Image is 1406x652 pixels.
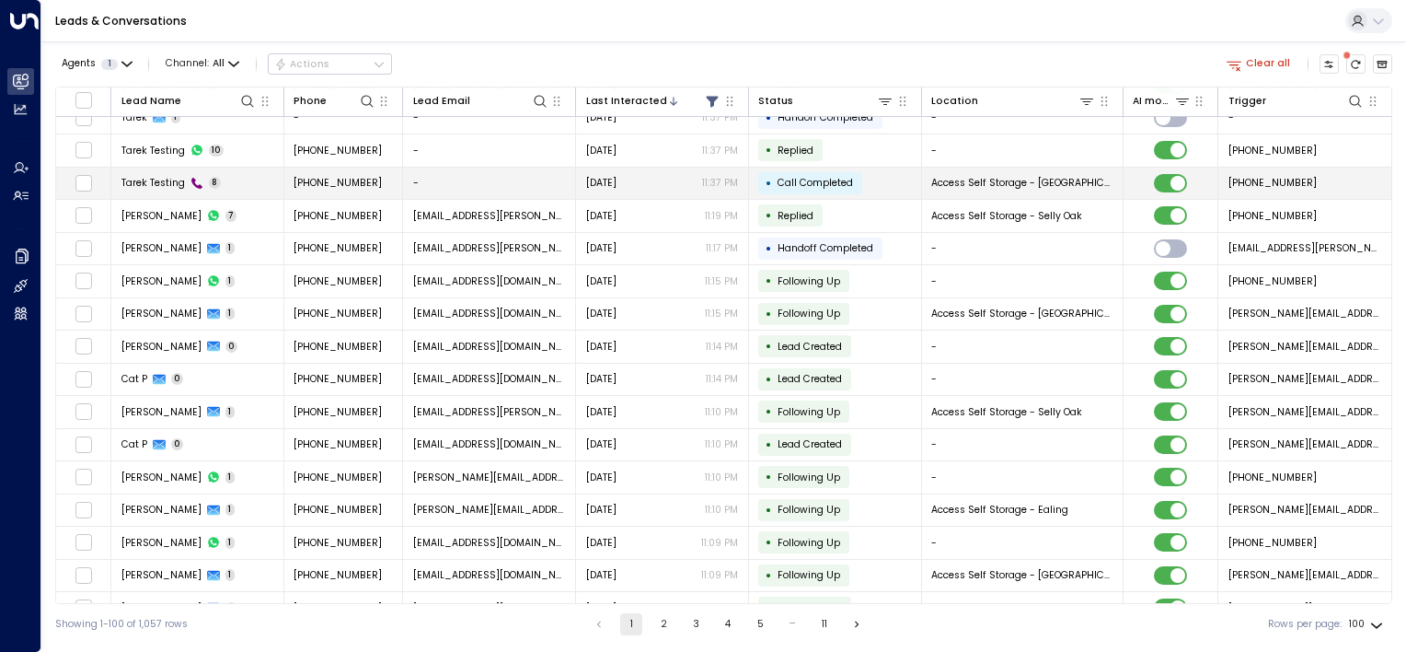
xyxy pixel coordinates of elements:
span: +447590838489 [294,274,382,288]
span: t-mellor@outlook.com [413,209,566,223]
span: Following Up [778,503,840,517]
div: • [766,400,772,424]
div: Trigger [1228,93,1266,110]
span: +13473346174 [294,144,382,157]
div: • [766,106,772,130]
a: Leads & Conversations [55,13,187,29]
span: Lead Created [778,601,842,615]
span: 1 [225,275,236,287]
span: nasima.zahar@barrattlondon.com [413,471,566,484]
span: phoebewalsh7@gmail.com [413,307,566,320]
p: 11:10 PM [705,471,738,484]
button: Agents1 [55,54,137,74]
div: • [766,171,772,195]
span: Agents [62,59,96,69]
span: topman220@hotmail.com [413,340,566,354]
span: Tom Mellor [121,405,202,419]
div: Phone [294,92,375,110]
span: All [213,58,225,69]
span: Toggle select row [75,109,92,126]
button: Clear all [1221,54,1297,74]
div: AI mode [1133,93,1173,110]
div: Trigger [1228,92,1365,110]
span: Tom Mellor [121,209,202,223]
span: t-mellor@outlook.com [1228,241,1382,255]
span: Yesterday [586,568,617,582]
td: - [284,102,403,134]
p: 11:09 PM [701,568,738,582]
span: catherinephill@gmail.com [413,372,566,386]
span: laura.chambers@accessstorage.com [1228,568,1382,582]
span: +447506187086 [294,503,382,517]
span: +447590838489 [294,307,382,320]
span: +447487819457 [294,241,382,255]
div: AI mode [1133,92,1191,110]
span: Yesterday [586,274,617,288]
p: 11:10 PM [705,503,738,517]
button: Channel:All [160,54,245,74]
span: Following Up [778,568,840,582]
div: Location [931,92,1096,110]
span: There are new threads available. Refresh the grid to view the latest updates. [1346,54,1366,75]
button: page 1 [620,613,642,635]
span: Lead Created [778,372,842,386]
span: 1 [225,504,236,516]
span: Toggle select row [75,338,92,355]
td: - [922,461,1124,494]
span: Toggle select row [75,207,92,225]
span: laura.chambers@accessstorage.com [1228,503,1382,517]
span: Phoebe Walsh [121,307,202,320]
div: • [766,269,772,293]
p: 11:17 PM [706,241,738,255]
span: nasima.zahar@barrattlondon.com [413,503,566,517]
span: topman220@hotmail.com [413,536,566,550]
span: Channel: [160,54,245,74]
label: Rows per page: [1268,617,1342,632]
span: laura.chambers@accessstorage.com [1228,405,1382,419]
p: 11:09 PM [701,536,738,550]
span: Yesterday [586,372,617,386]
span: Access Self Storage - Selly Oak [931,405,1082,419]
span: Yesterday [586,503,617,517]
span: +447779493846 [294,437,382,451]
td: - [922,331,1124,363]
span: +13473346174 [1228,144,1317,157]
p: 11:14 PM [706,340,738,354]
span: +447487819457 [294,405,382,419]
span: Cat P [121,437,147,451]
p: 11:10 PM [705,437,738,451]
span: t-mellor@outlook.com [413,601,566,615]
span: Following Up [778,274,840,288]
span: laura.chambers@accessstorage.com [1228,437,1382,451]
span: 8 [209,177,222,189]
div: • [766,433,772,457]
span: Yesterday [586,340,617,354]
span: laura.chambers@accessstorage.com [1228,601,1382,615]
span: Yesterday [586,471,617,484]
span: 1 [225,308,236,320]
span: Phoebe Walsh [121,274,202,288]
td: - [403,168,576,200]
span: 0 [225,602,238,614]
td: - [922,527,1124,559]
p: 11:08 PM [701,601,738,615]
p: 11:19 PM [705,209,738,223]
span: +447956453496 [294,536,382,550]
span: Access Self Storage - Sunbury [931,176,1112,190]
div: Actions [274,58,330,71]
span: Replied [778,209,813,223]
span: Toggle select row [75,370,92,388]
span: Handoff Completed [778,241,873,255]
span: 1 [225,537,236,549]
td: - [922,592,1124,624]
span: Toggle select row [75,403,92,421]
div: Button group with a nested menu [268,53,392,76]
span: Access Self Storage - Wandsworth [931,307,1112,320]
p: 11:15 PM [705,307,738,320]
span: Abdullah Green [121,568,202,582]
span: +447956453496 [294,340,382,354]
div: • [766,465,772,489]
div: Phone [294,93,327,110]
td: - [403,134,576,167]
td: - [922,364,1124,396]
